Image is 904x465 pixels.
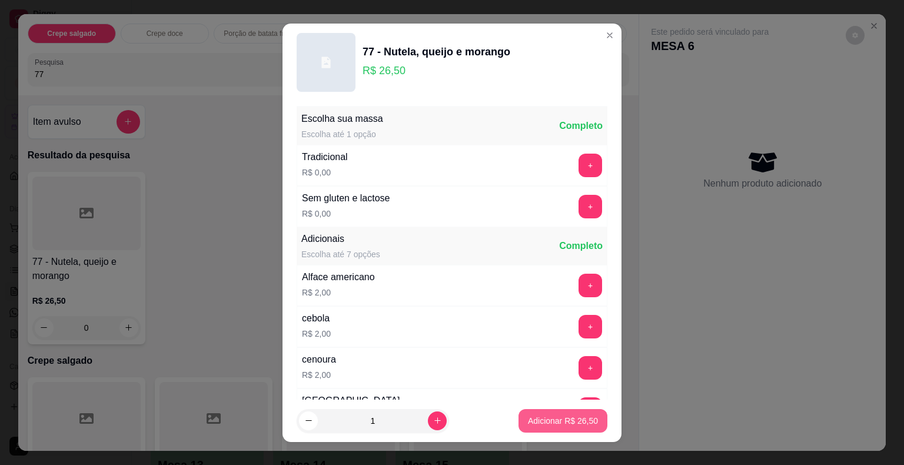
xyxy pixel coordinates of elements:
[302,394,400,408] div: [GEOGRAPHIC_DATA]
[302,369,336,381] p: R$ 2,00
[301,248,380,260] div: Escolha até 7 opções
[579,356,602,380] button: add
[579,397,602,421] button: add
[579,154,602,177] button: add
[579,315,602,338] button: add
[301,112,383,126] div: Escolha sua massa
[302,208,390,220] p: R$ 0,00
[579,195,602,218] button: add
[528,415,598,427] p: Adicionar R$ 26,50
[302,270,375,284] div: Alface americano
[302,328,331,340] p: R$ 2,00
[519,409,607,433] button: Adicionar R$ 26,50
[301,128,383,140] div: Escolha até 1 opção
[559,239,603,253] div: Completo
[363,62,510,79] p: R$ 26,50
[302,150,348,164] div: Tradicional
[302,167,348,178] p: R$ 0,00
[302,311,331,325] div: cebola
[302,353,336,367] div: cenoura
[428,411,447,430] button: increase-product-quantity
[600,26,619,45] button: Close
[299,411,318,430] button: decrease-product-quantity
[301,232,380,246] div: Adicionais
[559,119,603,133] div: Completo
[363,44,510,60] div: 77 - Nutela, queijo e morango
[302,191,390,205] div: Sem gluten e lactose
[579,274,602,297] button: add
[302,287,375,298] p: R$ 2,00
